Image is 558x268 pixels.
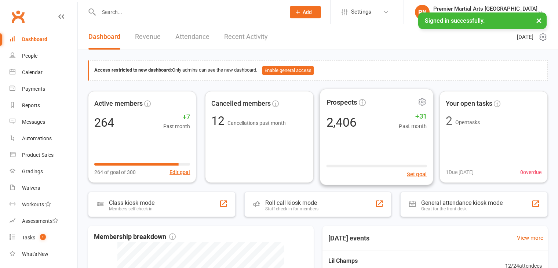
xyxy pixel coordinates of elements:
[10,114,77,130] a: Messages
[94,232,176,242] span: Membership breakdown
[10,147,77,163] a: Product Sales
[10,246,77,262] a: What's New
[22,119,45,125] div: Messages
[10,31,77,48] a: Dashboard
[421,206,503,211] div: Great for the front desk
[211,98,271,109] span: Cancelled members
[163,112,190,123] span: +7
[169,168,190,176] button: Edit goal
[135,24,161,50] a: Revenue
[303,9,312,15] span: Add
[94,66,542,75] div: Only admins can see the new dashboard.
[94,98,143,109] span: Active members
[22,235,35,240] div: Tasks
[10,163,77,180] a: Gradings
[224,24,268,50] a: Recent Activity
[399,122,427,130] span: Past month
[109,206,154,211] div: Members self check-in
[351,4,371,20] span: Settings
[22,202,44,207] div: Workouts
[22,251,48,257] div: What's New
[446,98,492,109] span: Your open tasks
[211,114,227,128] span: 12
[433,12,537,19] div: Premier Martial Arts [GEOGRAPHIC_DATA]
[10,196,77,213] a: Workouts
[446,115,452,127] div: 2
[22,185,40,191] div: Waivers
[22,53,37,59] div: People
[10,213,77,229] a: Assessments
[265,206,318,211] div: Staff check-in for members
[163,122,190,130] span: Past month
[10,48,77,64] a: People
[22,152,54,158] div: Product Sales
[262,66,314,75] button: Enable general access
[517,233,543,242] a: View more
[40,234,46,240] span: 1
[446,168,474,176] span: 1 Due [DATE]
[94,117,114,128] div: 264
[22,102,40,108] div: Reports
[425,17,485,24] span: Signed in successfully.
[290,6,321,18] button: Add
[94,168,136,176] span: 264 of goal of 300
[399,111,427,122] span: +31
[265,199,318,206] div: Roll call kiosk mode
[94,67,172,73] strong: Access restricted to new dashboard:
[10,64,77,81] a: Calendar
[22,69,43,75] div: Calendar
[421,199,503,206] div: General attendance kiosk mode
[517,33,533,41] span: [DATE]
[532,12,546,28] button: ×
[9,7,27,26] a: Clubworx
[175,24,209,50] a: Attendance
[326,97,357,108] span: Prospects
[455,119,480,125] span: Open tasks
[22,135,52,141] div: Automations
[520,168,541,176] span: 0 overdue
[415,5,430,19] div: PN
[22,169,43,174] div: Gradings
[10,97,77,114] a: Reports
[22,36,47,42] div: Dashboard
[88,24,120,50] a: Dashboard
[326,116,356,128] div: 2,406
[322,232,375,245] h3: [DATE] events
[96,7,280,17] input: Search...
[227,120,286,126] span: Cancellations past month
[433,6,537,12] div: Premier Martial Arts [GEOGRAPHIC_DATA]
[328,256,496,266] span: Lil Champs
[10,81,77,97] a: Payments
[10,229,77,246] a: Tasks 1
[407,170,427,178] button: Set goal
[22,218,58,224] div: Assessments
[109,199,154,206] div: Class kiosk mode
[10,130,77,147] a: Automations
[22,86,45,92] div: Payments
[10,180,77,196] a: Waivers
